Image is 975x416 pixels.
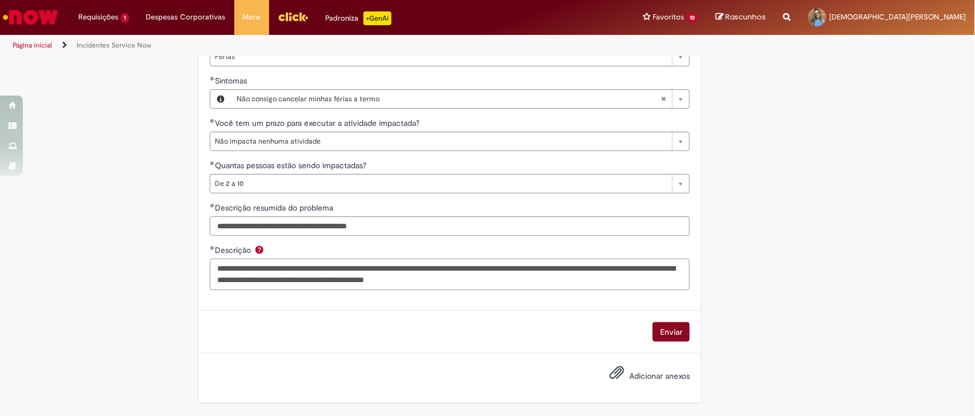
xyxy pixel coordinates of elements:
[215,245,253,255] span: Descrição
[210,118,215,123] span: Obrigatório Preenchido
[653,11,684,23] span: Favoritos
[215,160,369,171] span: Quantas pessoas estão sendo impactadas?
[655,90,672,108] abbr: Limpar campo Sintomas
[210,216,690,236] input: Descrição resumida do problema
[243,11,261,23] span: More
[210,76,215,81] span: Obrigatório Preenchido
[210,203,215,208] span: Obrigatório Preenchido
[215,132,666,150] span: Não impacta nenhuma atividade
[210,259,690,290] textarea: Descrição
[231,90,689,108] a: Não consigo cancelar minhas férias a termoLimpar campo Sintomas
[78,11,118,23] span: Requisições
[215,76,249,86] span: Sintomas
[210,245,215,250] span: Obrigatório Preenchido
[146,11,226,23] span: Despesas Corporativas
[326,11,391,25] div: Padroniza
[363,11,391,25] p: +GenAi
[215,203,335,213] span: Descrição resumida do problema
[215,47,666,66] span: Férias
[215,118,422,128] span: Você tem um prazo para executar a atividade impactada?
[77,41,151,50] a: Incidentes Service Now
[606,362,627,389] button: Adicionar anexos
[210,161,215,165] span: Obrigatório Preenchido
[653,322,690,342] button: Enviar
[716,12,766,23] a: Rascunhos
[13,41,52,50] a: Página inicial
[725,11,766,22] span: Rascunhos
[210,90,231,108] button: Sintomas, Visualizar este registro Não consigo cancelar minhas férias a termo
[9,35,641,56] ul: Trilhas de página
[237,90,661,108] span: Não consigo cancelar minhas férias a termo
[253,245,266,254] span: Ajuda para Descrição
[121,13,129,23] span: 1
[629,371,690,381] span: Adicionar anexos
[830,12,966,22] span: [DEMOGRAPHIC_DATA][PERSON_NAME]
[215,175,666,193] span: De 2 a 10
[278,8,309,25] img: click_logo_yellow_360x200.png
[686,13,698,23] span: 10
[1,6,60,29] img: ServiceNow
